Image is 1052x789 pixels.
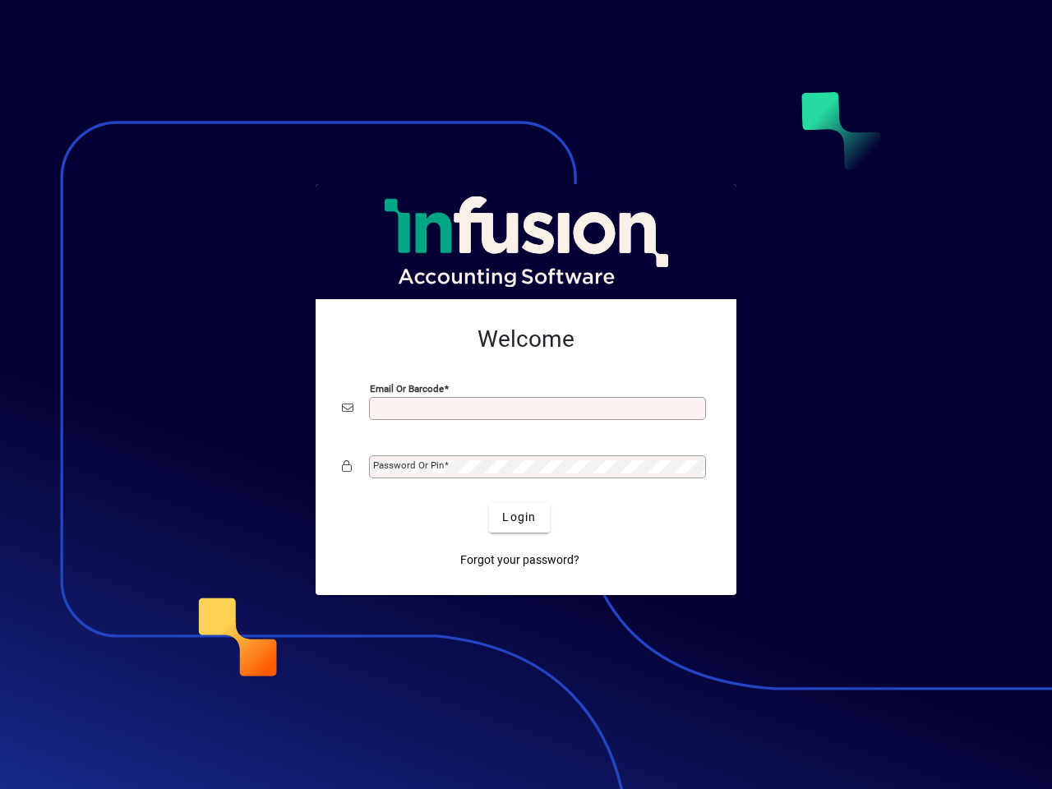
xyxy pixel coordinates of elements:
[502,509,536,526] span: Login
[454,546,586,575] a: Forgot your password?
[373,459,444,471] mat-label: Password or Pin
[460,551,579,569] span: Forgot your password?
[370,382,444,394] mat-label: Email or Barcode
[342,325,710,353] h2: Welcome
[489,503,549,533] button: Login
